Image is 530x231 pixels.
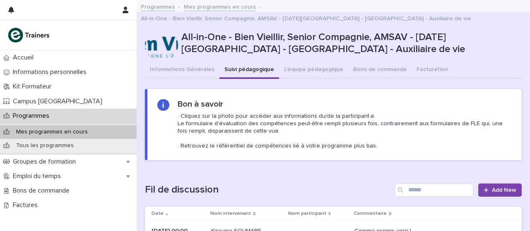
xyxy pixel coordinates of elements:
h2: Bon à savoir [178,99,223,109]
p: Nom intervenant [210,209,251,218]
p: · Cliquez sur la photo pour accéder aux informations du/de la participant.e. Le formulaire d'éval... [178,112,511,150]
p: Bons de commande [10,187,76,195]
button: Bons de commande [348,62,412,79]
a: Add New [478,183,522,197]
p: Factures [10,201,44,209]
p: Informations personnelles [10,68,93,76]
a: Mes programmes en cours [184,2,256,11]
button: L'équipe pédagogique [279,62,348,79]
p: Mes programmes en cours [10,129,94,136]
input: Search [395,183,473,197]
p: Campus [GEOGRAPHIC_DATA] [10,98,109,105]
p: Commentaire [354,209,387,218]
button: Suivi pédagogique [219,62,279,79]
p: Programmes [10,112,56,120]
p: Emploi du temps [10,172,67,180]
h1: Fil de discussion [145,184,391,196]
p: Nom participant [288,209,326,218]
img: K0CqGN7SDeD6s4JG8KQk [7,27,52,43]
p: Accueil [10,54,40,62]
p: Tous les programmes [10,142,80,149]
p: All-in-One - Bien Vieillir, Senior Compagnie, AMSAV - [DATE][GEOGRAPHIC_DATA] - [GEOGRAPHIC_DATA]... [181,31,518,55]
p: Date [152,209,164,218]
button: Informations Générales [145,62,219,79]
a: Programmes [141,2,175,11]
p: Groupes de formation [10,158,82,166]
p: Kit Formateur [10,83,58,90]
button: Facturation [412,62,453,79]
p: All-in-One - Bien Vieillir, Senior Compagnie, AMSAV - [DATE][GEOGRAPHIC_DATA] - [GEOGRAPHIC_DATA]... [141,13,471,22]
span: Add New [492,187,516,193]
